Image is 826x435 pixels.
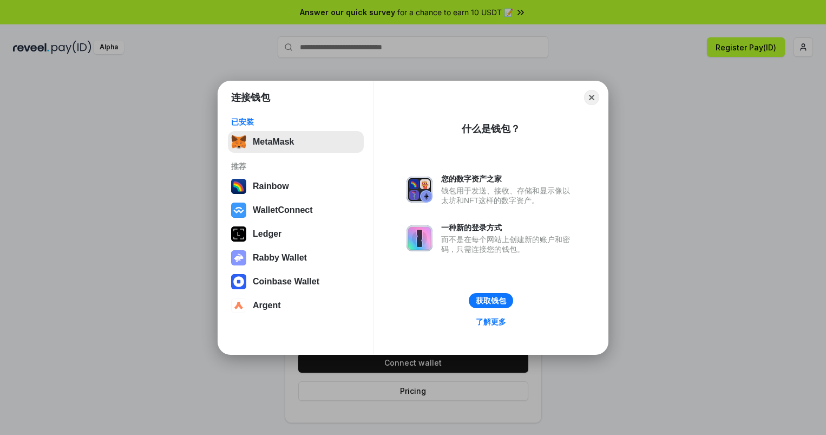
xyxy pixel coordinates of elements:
img: svg+xml,%3Csvg%20width%3D%2228%22%20height%3D%2228%22%20viewBox%3D%220%200%2028%2028%22%20fill%3D... [231,298,246,313]
div: 推荐 [231,161,360,171]
div: 什么是钱包？ [462,122,520,135]
button: Rabby Wallet [228,247,364,269]
button: WalletConnect [228,199,364,221]
button: 获取钱包 [469,293,513,308]
div: 已安装 [231,117,360,127]
img: svg+xml,%3Csvg%20xmlns%3D%22http%3A%2F%2Fwww.w3.org%2F2000%2Fsvg%22%20fill%3D%22none%22%20viewBox... [407,177,432,203]
button: MetaMask [228,131,364,153]
img: svg+xml,%3Csvg%20width%3D%2228%22%20height%3D%2228%22%20viewBox%3D%220%200%2028%2028%22%20fill%3D... [231,274,246,289]
div: Ledger [253,229,281,239]
img: svg+xml,%3Csvg%20width%3D%2228%22%20height%3D%2228%22%20viewBox%3D%220%200%2028%2028%22%20fill%3D... [231,203,246,218]
img: svg+xml,%3Csvg%20fill%3D%22none%22%20height%3D%2233%22%20viewBox%3D%220%200%2035%2033%22%20width%... [231,134,246,150]
div: Rabby Wallet [253,253,307,263]
div: Argent [253,301,281,310]
div: MetaMask [253,137,294,147]
img: svg+xml,%3Csvg%20width%3D%22120%22%20height%3D%22120%22%20viewBox%3D%220%200%20120%20120%22%20fil... [231,179,246,194]
button: Close [584,90,599,105]
img: svg+xml,%3Csvg%20xmlns%3D%22http%3A%2F%2Fwww.w3.org%2F2000%2Fsvg%22%20fill%3D%22none%22%20viewBox... [407,225,432,251]
button: Ledger [228,223,364,245]
div: WalletConnect [253,205,313,215]
div: 一种新的登录方式 [441,223,575,232]
div: Coinbase Wallet [253,277,319,287]
button: Rainbow [228,176,364,197]
div: 您的数字资产之家 [441,174,575,184]
a: 了解更多 [469,315,513,329]
div: 获取钱包 [476,296,506,306]
div: 而不是在每个网站上创建新的账户和密码，只需连接您的钱包。 [441,235,575,254]
div: Rainbow [253,181,289,191]
img: svg+xml,%3Csvg%20xmlns%3D%22http%3A%2F%2Fwww.w3.org%2F2000%2Fsvg%22%20width%3D%2228%22%20height%3... [231,226,246,242]
h1: 连接钱包 [231,91,270,104]
button: Coinbase Wallet [228,271,364,293]
div: 钱包用于发送、接收、存储和显示像以太坊和NFT这样的数字资产。 [441,186,575,205]
div: 了解更多 [476,317,506,327]
button: Argent [228,295,364,316]
img: svg+xml,%3Csvg%20xmlns%3D%22http%3A%2F%2Fwww.w3.org%2F2000%2Fsvg%22%20fill%3D%22none%22%20viewBox... [231,250,246,265]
